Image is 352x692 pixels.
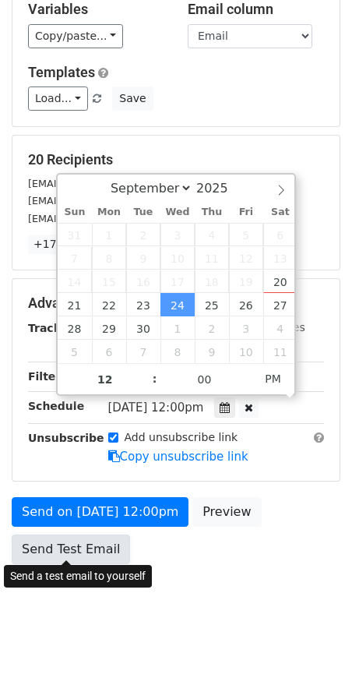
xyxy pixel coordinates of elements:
label: Add unsubscribe link [125,429,238,446]
small: [EMAIL_ADDRESS][DOMAIN_NAME] [28,178,202,189]
span: October 8, 2025 [160,340,195,363]
span: September 2, 2025 [126,223,160,246]
span: August 31, 2025 [58,223,92,246]
span: Mon [92,207,126,217]
span: October 9, 2025 [195,340,229,363]
span: September 28, 2025 [58,316,92,340]
input: Year [192,181,248,196]
span: September 29, 2025 [92,316,126,340]
strong: Unsubscribe [28,432,104,444]
a: Copy/paste... [28,24,123,48]
button: Save [112,86,153,111]
span: September 16, 2025 [126,270,160,293]
span: September 18, 2025 [195,270,229,293]
span: Fri [229,207,263,217]
span: September 25, 2025 [195,293,229,316]
a: Preview [192,497,261,527]
span: September 1, 2025 [92,223,126,246]
input: Hour [58,364,153,395]
span: September 9, 2025 [126,246,160,270]
span: September 24, 2025 [160,293,195,316]
span: September 27, 2025 [263,293,297,316]
span: October 11, 2025 [263,340,297,363]
h5: Variables [28,1,164,18]
span: October 10, 2025 [229,340,263,363]
span: : [153,363,157,394]
span: September 12, 2025 [229,246,263,270]
span: Sat [263,207,297,217]
small: [EMAIL_ADDRESS][DOMAIN_NAME] [28,195,202,207]
span: September 23, 2025 [126,293,160,316]
input: Minute [157,364,252,395]
label: UTM Codes [244,320,304,336]
span: Click to toggle [252,363,294,394]
span: September 6, 2025 [263,223,297,246]
span: September 5, 2025 [229,223,263,246]
span: September 20, 2025 [263,270,297,293]
span: September 17, 2025 [160,270,195,293]
span: September 22, 2025 [92,293,126,316]
span: Thu [195,207,229,217]
span: October 5, 2025 [58,340,92,363]
strong: Tracking [28,322,80,334]
span: October 4, 2025 [263,316,297,340]
a: +17 more [28,235,93,254]
span: October 7, 2025 [126,340,160,363]
span: Wed [160,207,195,217]
span: September 21, 2025 [58,293,92,316]
span: October 6, 2025 [92,340,126,363]
a: Load... [28,86,88,111]
span: September 8, 2025 [92,246,126,270]
strong: Filters [28,370,68,383]
span: September 19, 2025 [229,270,263,293]
a: Send Test Email [12,535,130,564]
span: September 15, 2025 [92,270,126,293]
a: Send on [DATE] 12:00pm [12,497,188,527]
small: [EMAIL_ADDRESS][DOMAIN_NAME] [28,213,202,224]
a: Templates [28,64,95,80]
a: Copy unsubscribe link [108,450,248,464]
span: [DATE] 12:00pm [108,401,204,415]
h5: 20 Recipients [28,151,324,168]
span: October 3, 2025 [229,316,263,340]
h5: Advanced [28,295,324,312]
span: September 26, 2025 [229,293,263,316]
span: October 1, 2025 [160,316,195,340]
div: Send a test email to yourself [4,565,152,588]
span: September 4, 2025 [195,223,229,246]
span: September 10, 2025 [160,246,195,270]
span: Sun [58,207,92,217]
iframe: Chat Widget [274,617,352,692]
span: September 13, 2025 [263,246,297,270]
span: September 7, 2025 [58,246,92,270]
span: October 2, 2025 [195,316,229,340]
span: September 30, 2025 [126,316,160,340]
span: September 3, 2025 [160,223,195,246]
span: September 11, 2025 [195,246,229,270]
span: Tue [126,207,160,217]
strong: Schedule [28,400,84,412]
span: September 14, 2025 [58,270,92,293]
h5: Email column [188,1,324,18]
